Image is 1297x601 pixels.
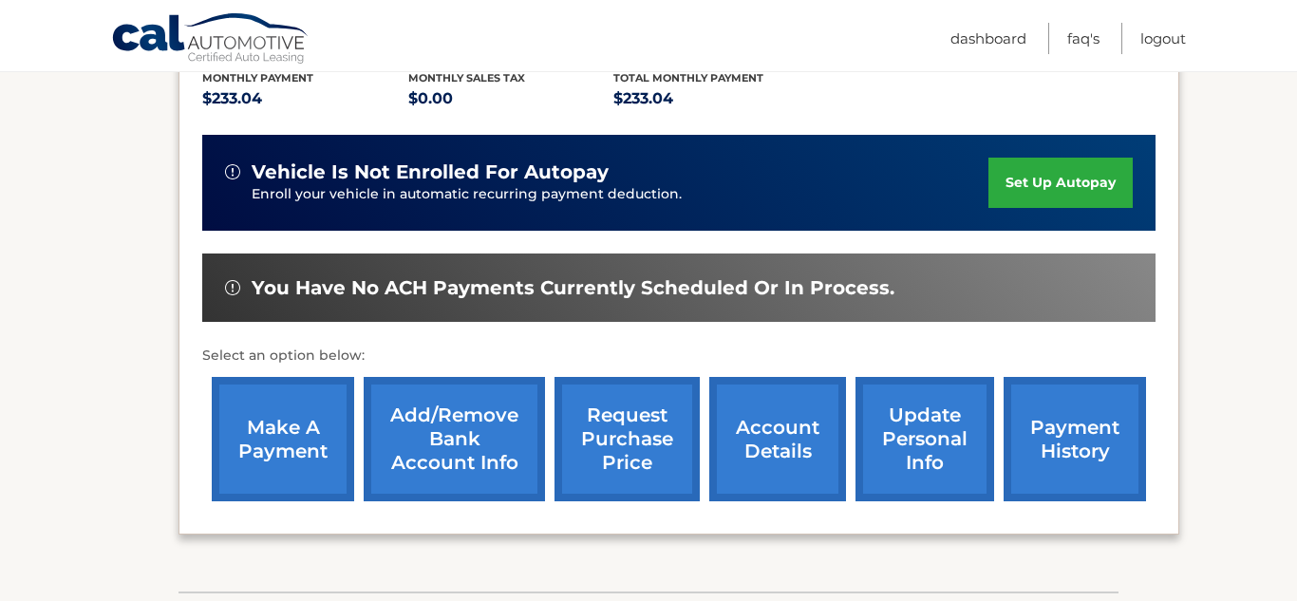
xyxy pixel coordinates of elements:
[613,85,819,112] p: $233.04
[225,164,240,179] img: alert-white.svg
[855,377,994,501] a: update personal info
[613,71,763,85] span: Total Monthly Payment
[202,345,1156,367] p: Select an option below:
[252,184,988,205] p: Enroll your vehicle in automatic recurring payment deduction.
[1004,377,1146,501] a: payment history
[252,160,609,184] span: vehicle is not enrolled for autopay
[709,377,846,501] a: account details
[408,71,525,85] span: Monthly sales Tax
[988,158,1133,208] a: set up autopay
[1140,23,1186,54] a: Logout
[950,23,1026,54] a: Dashboard
[1067,23,1100,54] a: FAQ's
[202,71,313,85] span: Monthly Payment
[252,276,894,300] span: You have no ACH payments currently scheduled or in process.
[111,12,310,67] a: Cal Automotive
[202,85,408,112] p: $233.04
[364,377,545,501] a: Add/Remove bank account info
[225,280,240,295] img: alert-white.svg
[555,377,700,501] a: request purchase price
[212,377,354,501] a: make a payment
[408,85,614,112] p: $0.00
